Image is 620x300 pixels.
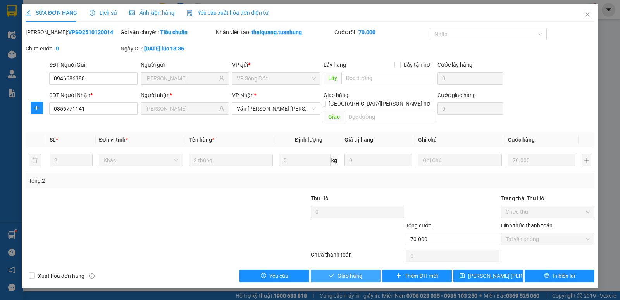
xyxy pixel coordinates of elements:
label: Cước giao hàng [437,92,476,98]
span: In biên lai [553,272,575,280]
span: picture [129,10,135,16]
div: Gói vận chuyển: [121,28,214,36]
span: Khác [103,154,178,166]
button: checkGiao hàng [311,270,381,282]
span: phone [45,28,51,35]
span: Thêm ĐH mới [405,272,437,280]
div: Người gửi [141,61,229,69]
button: plusThêm ĐH mới [382,270,452,282]
button: plus [31,102,43,114]
b: 0 [56,45,59,52]
span: Giao [324,111,344,123]
span: clock-circle [90,10,95,16]
div: Người nhận [141,91,229,99]
span: [PERSON_NAME] [PERSON_NAME] [468,272,552,280]
span: SỬA ĐƠN HÀNG [26,10,77,16]
span: Lấy tận nơi [401,61,434,69]
input: Dọc đường [344,111,435,123]
span: SL [50,137,56,143]
button: Close [577,4,598,26]
span: Thu Hộ [311,195,329,201]
span: Chưa thu [506,206,590,218]
div: Nhân viên tạo: [216,28,333,36]
button: exclamation-circleYêu cầu [239,270,309,282]
span: Đơn vị tính [99,137,128,143]
div: VP gửi [232,61,320,69]
span: kg [331,154,338,166]
div: Trạng thái Thu Hộ [501,194,594,203]
span: Lịch sử [90,10,117,16]
b: [PERSON_NAME] [45,5,110,15]
div: SĐT Người Nhận [49,91,138,99]
div: Cước rồi : [334,28,428,36]
b: 70.000 [358,29,375,35]
div: [PERSON_NAME]: [26,28,119,36]
b: VPSĐ2510120014 [68,29,113,35]
input: Dọc đường [341,72,435,84]
span: exclamation-circle [261,273,266,279]
input: 0 [344,154,412,166]
span: check [329,273,334,279]
b: thaiquang.tuanhung [251,29,302,35]
img: icon [187,10,193,16]
span: Ảnh kiện hàng [129,10,174,16]
input: Cước giao hàng [437,102,503,115]
span: VP Nhận [232,92,254,98]
span: Giao hàng [338,272,362,280]
span: Lấy hàng [324,62,346,68]
span: user [219,76,224,81]
span: Yêu cầu [269,272,288,280]
span: Giá trị hàng [344,137,373,143]
input: Tên người gửi [145,74,217,83]
span: Tổng cước [406,222,431,229]
input: Tên người nhận [145,104,217,113]
button: plus [582,154,591,166]
span: close [584,11,591,17]
b: GỬI : Văn [PERSON_NAME] [PERSON_NAME] [3,49,134,78]
div: Chưa thanh toán [310,250,405,264]
div: Chưa cước : [26,44,119,53]
button: printerIn biên lai [525,270,594,282]
span: [GEOGRAPHIC_DATA][PERSON_NAME] nơi [325,99,434,108]
b: Tiêu chuẩn [160,29,188,35]
button: delete [29,154,41,166]
span: Tên hàng [189,137,214,143]
th: Ghi chú [415,132,505,147]
span: Cước hàng [508,137,535,143]
label: Hình thức thanh toán [501,222,553,229]
span: Định lượng [295,137,322,143]
input: Ghi Chú [418,154,502,166]
li: 02839.63.63.63 [3,27,148,36]
div: Ngày GD: [121,44,214,53]
span: environment [45,19,51,25]
input: 0 [508,154,575,166]
span: save [460,273,465,279]
span: Văn phòng Hồ Chí Minh [237,103,316,114]
span: Xuất hóa đơn hàng [35,272,88,280]
span: plus [31,105,43,111]
span: VP Sông Đốc [237,73,316,84]
label: Cước lấy hàng [437,62,472,68]
button: save[PERSON_NAME] [PERSON_NAME] [453,270,523,282]
span: edit [26,10,31,16]
span: Giao hàng [324,92,348,98]
li: 85 [PERSON_NAME] [3,17,148,27]
span: user [219,106,224,111]
span: Lấy [324,72,341,84]
div: SĐT Người Gửi [49,61,138,69]
div: Tổng: 2 [29,177,240,185]
span: Yêu cầu xuất hóa đơn điện tử [187,10,269,16]
input: Cước lấy hàng [437,72,503,85]
span: Tại văn phòng [506,233,590,245]
input: VD: Bàn, Ghế [189,154,273,166]
span: printer [544,273,549,279]
span: plus [396,273,401,279]
b: [DATE] lúc 18:36 [144,45,184,52]
span: info-circle [89,273,95,279]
